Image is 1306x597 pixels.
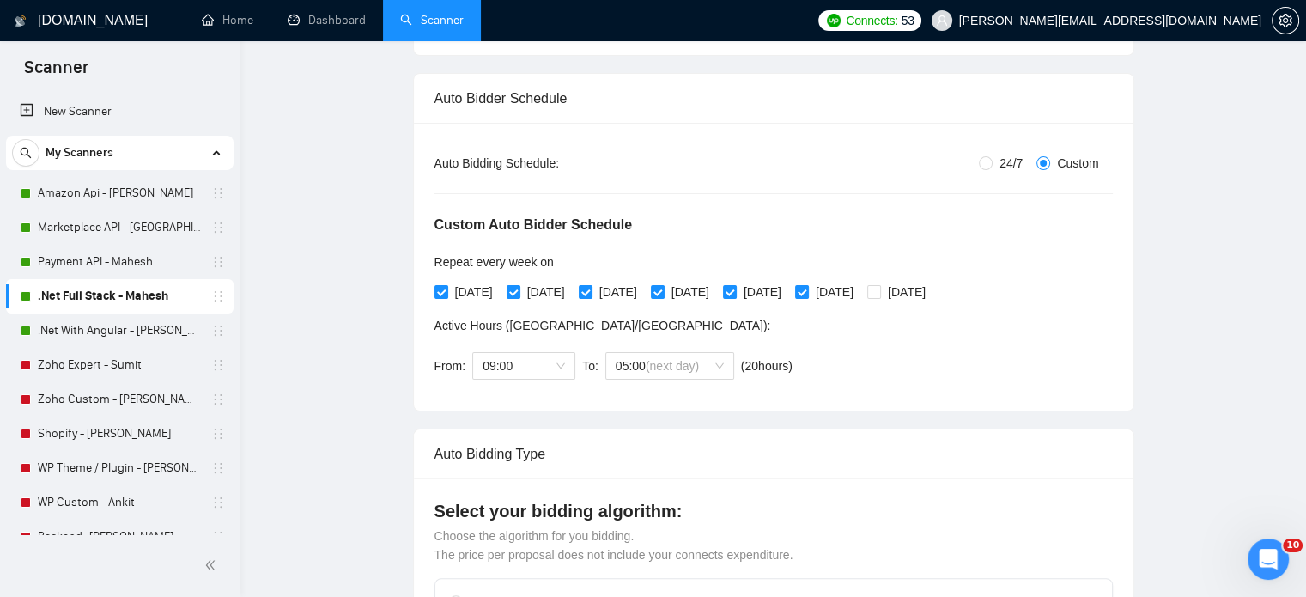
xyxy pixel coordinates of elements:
[400,13,464,27] a: searchScanner
[1283,539,1303,552] span: 10
[809,283,860,302] span: [DATE]
[211,393,225,406] span: holder
[582,359,598,373] span: To:
[434,499,1113,523] h4: Select your bidding algorithm:
[211,427,225,441] span: holder
[434,74,1113,123] div: Auto Bidder Schedule
[12,139,39,167] button: search
[1272,14,1299,27] a: setting
[448,283,500,302] span: [DATE]
[211,461,225,475] span: holder
[737,283,788,302] span: [DATE]
[211,324,225,338] span: holder
[15,8,27,35] img: logo
[38,417,201,451] a: Shopify - [PERSON_NAME]
[38,485,201,520] a: WP Custom - Ankit
[1050,154,1105,173] span: Custom
[646,359,699,373] span: (next day)
[434,529,793,562] span: Choose the algorithm for you bidding. The price per proposal does not include your connects expen...
[846,11,897,30] span: Connects:
[211,221,225,235] span: holder
[202,13,253,27] a: homeHome
[38,210,201,245] a: Marketplace API - [GEOGRAPHIC_DATA]
[38,176,201,210] a: Amazon Api - [PERSON_NAME]
[211,255,225,269] span: holder
[616,353,724,379] span: 05:00
[434,215,633,235] h5: Custom Auto Bidder Schedule
[211,496,225,509] span: holder
[13,147,39,159] span: search
[46,136,113,170] span: My Scanners
[1273,14,1298,27] span: setting
[211,289,225,303] span: holder
[38,382,201,417] a: Zoho Custom - [PERSON_NAME]
[827,14,841,27] img: upwork-logo.png
[211,186,225,200] span: holder
[204,557,222,574] span: double-left
[741,359,793,373] span: ( 20 hours)
[434,319,771,332] span: Active Hours ( [GEOGRAPHIC_DATA]/[GEOGRAPHIC_DATA] ):
[1248,539,1289,580] iframe: Intercom live chat
[1272,7,1299,34] button: setting
[881,283,932,302] span: [DATE]
[288,13,366,27] a: dashboardDashboard
[211,358,225,372] span: holder
[902,11,914,30] span: 53
[434,154,660,173] div: Auto Bidding Schedule:
[38,245,201,279] a: Payment API - Mahesh
[10,55,102,91] span: Scanner
[20,94,220,129] a: New Scanner
[6,94,234,129] li: New Scanner
[434,429,1113,478] div: Auto Bidding Type
[38,314,201,348] a: .Net With Angular - [PERSON_NAME]
[38,520,201,554] a: Backend- [PERSON_NAME]
[483,353,565,379] span: 09:00
[211,530,225,544] span: holder
[434,359,466,373] span: From:
[993,154,1030,173] span: 24/7
[38,348,201,382] a: Zoho Expert - Sumit
[936,15,948,27] span: user
[434,255,554,269] span: Repeat every week on
[38,279,201,314] a: .Net Full Stack - Mahesh
[592,283,644,302] span: [DATE]
[520,283,572,302] span: [DATE]
[665,283,716,302] span: [DATE]
[38,451,201,485] a: WP Theme / Plugin - [PERSON_NAME]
